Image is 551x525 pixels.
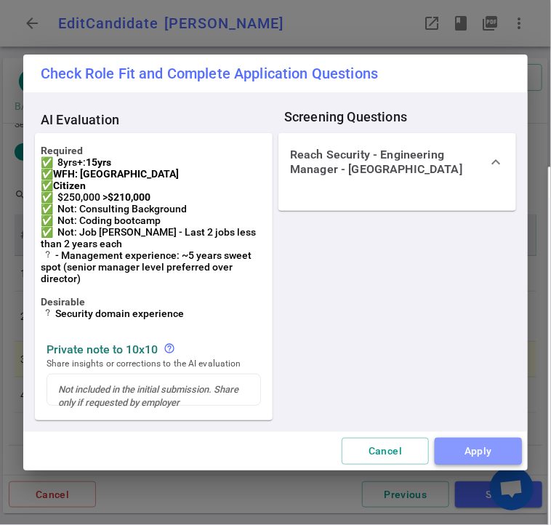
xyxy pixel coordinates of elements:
div: ✅ 8yrs+: [41,156,267,168]
div: ︖ Security domain experience [41,308,267,319]
span: expand_more [487,153,504,171]
span: Screening Questions [284,110,522,124]
b: 15yrs [86,156,111,168]
div: ✅ [41,168,267,180]
button: Apply [435,438,522,465]
h2: Check Role Fit and Complete Application Questions [23,55,528,92]
div: ✅ Not: Job [PERSON_NAME] - Last 2 jobs less than 2 years each [41,226,267,249]
div: ✅ Not: Coding bootcamp [41,215,267,226]
div: ︖ - Management experience: ~5 years sweet spot (senior manager level preferred over director) [41,249,267,284]
div: Not included in the initial submission. Share only if requested by employer [164,342,181,356]
strong: Desirable [41,296,267,308]
div: Reach Security - Engineering Manager - [GEOGRAPHIC_DATA] [278,133,516,191]
div: ✅ $250,000 > [41,191,267,203]
span: Share insights or corrections to the AI evaluation [47,356,261,371]
b: WFH: [GEOGRAPHIC_DATA] [53,168,179,180]
span: help_outline [164,342,175,354]
div: ✅ [41,180,267,191]
b: $210,000 [108,191,150,203]
p: Reach Security - Engineering Manager - [GEOGRAPHIC_DATA] [290,148,487,177]
span: AI Evaluation [41,113,278,127]
strong: Required [41,145,267,156]
div: ✅ Not: Consulting Background [41,203,267,215]
b: Citizen [53,180,86,191]
button: Cancel [342,438,429,465]
strong: Private Note to 10x10 [47,342,158,356]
